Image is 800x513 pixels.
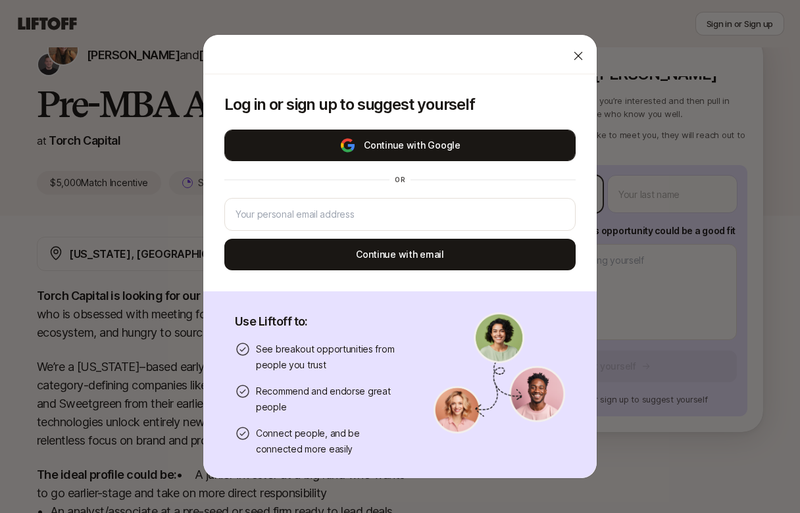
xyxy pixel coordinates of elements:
button: Continue with Google [224,130,576,161]
p: Log in or sign up to suggest yourself [224,95,576,114]
p: Use Liftoff to: [235,312,402,331]
img: signup-banner [434,312,565,433]
p: See breakout opportunities from people you trust [256,341,402,373]
button: Continue with email [224,239,576,270]
p: Recommend and endorse great people [256,383,402,415]
div: or [389,174,411,185]
input: Your personal email address [236,207,564,222]
img: google-logo [339,137,356,153]
p: Connect people, and be connected more easily [256,426,402,457]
